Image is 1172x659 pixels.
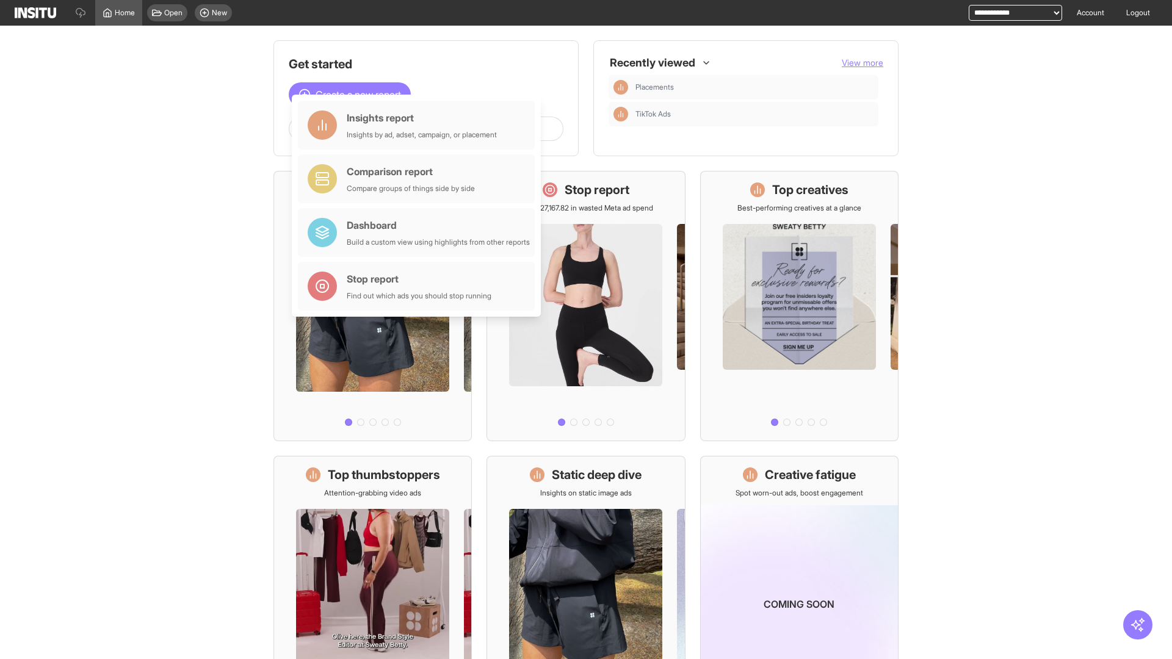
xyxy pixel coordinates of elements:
div: Insights [613,107,628,121]
span: New [212,8,227,18]
h1: Top thumbstoppers [328,466,440,483]
div: Find out which ads you should stop running [347,291,491,301]
span: Home [115,8,135,18]
span: Open [164,8,183,18]
div: Comparison report [347,164,475,179]
span: Placements [635,82,674,92]
h1: Get started [289,56,563,73]
div: Compare groups of things side by side [347,184,475,193]
div: Insights report [347,110,497,125]
div: Insights [613,80,628,95]
p: Best-performing creatives at a glance [737,203,861,213]
button: View more [842,57,883,69]
img: Logo [15,7,56,18]
a: What's live nowSee all active ads instantly [273,171,472,441]
span: View more [842,57,883,68]
a: Top creativesBest-performing creatives at a glance [700,171,899,441]
p: Save £27,167.82 in wasted Meta ad spend [518,203,653,213]
div: Insights by ad, adset, campaign, or placement [347,130,497,140]
a: Stop reportSave £27,167.82 in wasted Meta ad spend [487,171,685,441]
h1: Stop report [565,181,629,198]
span: Placements [635,82,874,92]
span: TikTok Ads [635,109,874,119]
span: TikTok Ads [635,109,671,119]
button: Create a new report [289,82,411,107]
span: Create a new report [316,87,401,102]
h1: Top creatives [772,181,848,198]
div: Build a custom view using highlights from other reports [347,237,530,247]
p: Insights on static image ads [540,488,632,498]
div: Dashboard [347,218,530,232]
p: Attention-grabbing video ads [324,488,421,498]
h1: Static deep dive [552,466,642,483]
div: Stop report [347,272,491,286]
